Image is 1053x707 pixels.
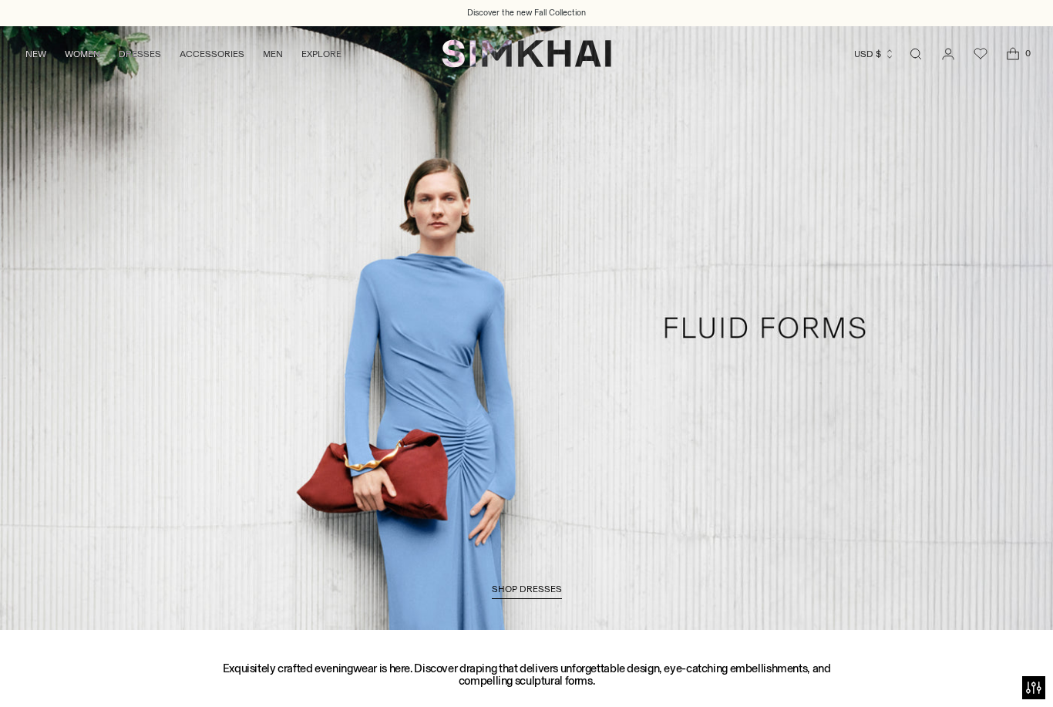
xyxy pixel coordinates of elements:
[65,37,100,71] a: WOMEN
[442,39,611,69] a: SIMKHAI
[933,39,964,69] a: Go to the account page
[997,39,1028,69] a: Open cart modal
[25,37,46,71] a: NEW
[965,39,996,69] a: Wishlist
[263,37,283,71] a: MEN
[467,7,586,19] a: Discover the new Fall Collection
[180,37,244,71] a: ACCESSORIES
[301,37,341,71] a: EXPLORE
[119,37,161,71] a: DRESSES
[492,584,562,599] a: SHOP DRESSES
[854,37,895,71] button: USD $
[1021,46,1034,60] span: 0
[492,584,562,594] span: SHOP DRESSES
[900,39,931,69] a: Open search modal
[199,662,854,688] h3: Exquisitely crafted eveningwear is here. Discover draping that delivers unforgettable design, eye...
